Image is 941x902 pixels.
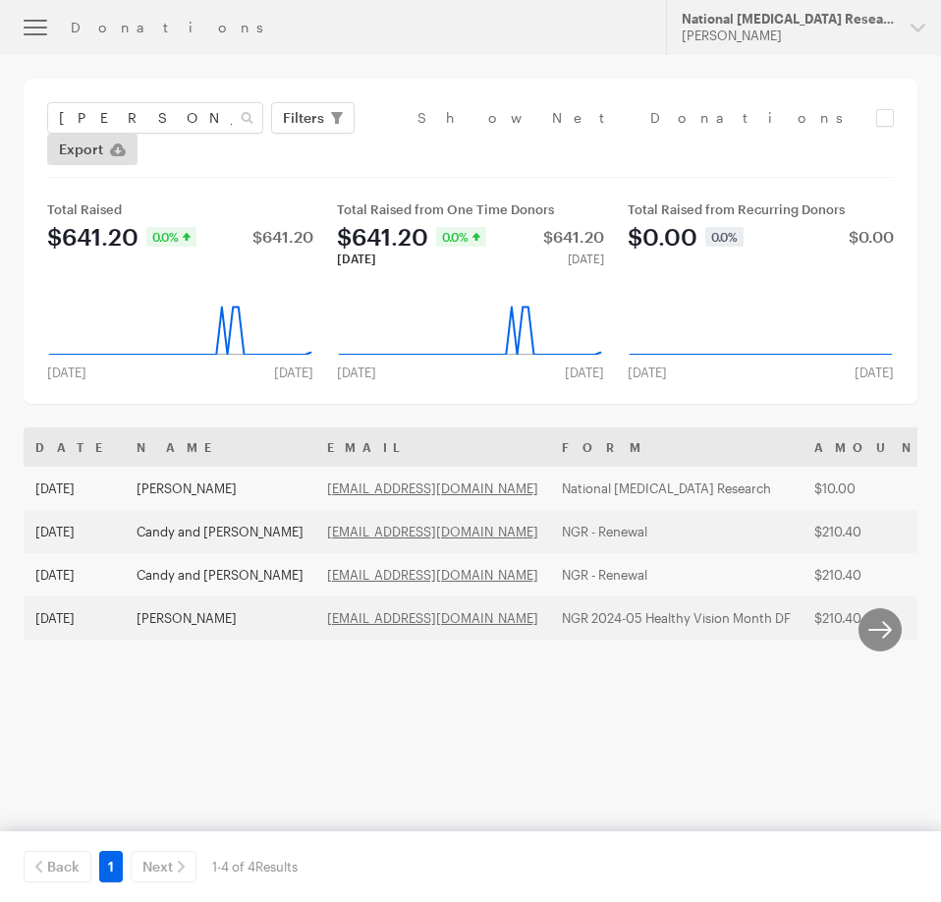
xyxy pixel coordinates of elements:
th: Form [550,427,803,467]
div: [DATE] [843,365,906,380]
div: 0.0% [705,227,744,247]
td: National [MEDICAL_DATA] Research [550,467,803,510]
a: Export [47,134,138,165]
div: $641.20 [543,229,604,245]
a: [EMAIL_ADDRESS][DOMAIN_NAME] [327,567,538,583]
td: Candy and [PERSON_NAME] [125,553,315,596]
td: NGR - Renewal [550,553,803,596]
td: [PERSON_NAME] [125,467,315,510]
div: 1-4 of 4 [212,851,298,882]
div: $641.20 [47,225,138,249]
input: Search Name & Email [47,102,263,134]
div: [DATE] [325,365,388,380]
td: [DATE] [24,510,125,553]
div: 0.0% [436,227,486,247]
div: [DATE] [35,365,98,380]
div: Total Raised [47,201,313,217]
a: [EMAIL_ADDRESS][DOMAIN_NAME] [327,610,538,626]
div: $0.00 [849,229,894,245]
span: Filters [283,106,324,130]
a: [EMAIL_ADDRESS][DOMAIN_NAME] [327,524,538,539]
button: Filters [271,102,355,134]
th: Email [315,427,550,467]
div: $641.20 [252,229,313,245]
div: [DATE] [616,365,679,380]
span: Export [59,138,103,161]
div: $0.00 [628,225,697,249]
div: Total Raised from One Time Donors [337,201,603,217]
div: 0.0% [146,227,196,247]
th: Date [24,427,125,467]
td: [DATE] [24,467,125,510]
td: NGR 2024-05 Healthy Vision Month DF [550,596,803,640]
a: [EMAIL_ADDRESS][DOMAIN_NAME] [327,480,538,496]
div: Total Raised from Recurring Donors [628,201,894,217]
td: NGR - Renewal [550,510,803,553]
th: Name [125,427,315,467]
div: [DATE] [568,253,604,264]
div: [DATE] [553,365,616,380]
td: [PERSON_NAME] [125,596,315,640]
span: Results [255,859,298,874]
div: $641.20 [337,225,428,249]
td: Candy and [PERSON_NAME] [125,510,315,553]
div: [DATE] [262,365,325,380]
div: [DATE] [337,253,559,264]
td: [DATE] [24,553,125,596]
td: [DATE] [24,596,125,640]
div: [PERSON_NAME] [682,28,895,44]
div: National [MEDICAL_DATA] Research [682,11,895,28]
